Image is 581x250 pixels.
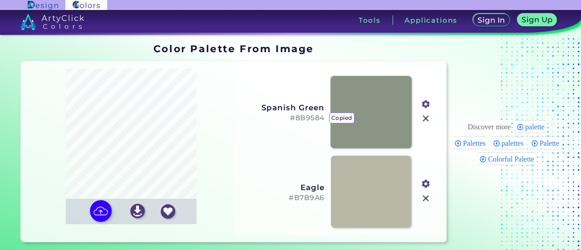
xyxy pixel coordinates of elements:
img: ArtyClick Design logo [28,1,58,10]
h3: Tools [359,17,381,24]
img: icon picture [90,200,112,222]
div: These are topics related to the article that might interest you [468,121,511,133]
span: Palette [540,139,562,147]
div: Palettes [453,137,487,149]
img: icon_favourite_white.svg [161,204,175,219]
h5: #B7B9A6 [240,194,325,202]
span: palette [525,123,547,131]
span: palettes [502,139,527,147]
h3: Applications [404,17,458,24]
img: logo_artyclick_colors_white.svg [20,14,84,30]
h3: Spanish Green [240,103,325,112]
h5: #8B9584 [240,114,325,123]
img: icon_close.svg [420,113,432,124]
div: palettes [492,137,525,149]
h3: Eagle [240,183,325,192]
h5: Sign In [479,17,504,24]
h1: Color Palette From Image [153,42,314,55]
img: icon_download_white.svg [130,204,145,218]
p: copied [329,113,355,123]
div: Colorful Palette [478,152,536,165]
span: Palettes [463,139,488,147]
a: Sign In [475,15,508,26]
div: Palette [530,137,561,149]
h5: Sign Up [523,16,551,23]
span: Colorful Palette [488,155,537,163]
a: Sign Up [519,15,555,26]
div: palette [515,120,546,133]
img: icon_close.svg [420,192,432,204]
